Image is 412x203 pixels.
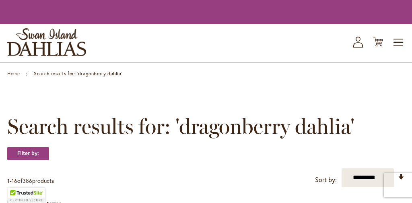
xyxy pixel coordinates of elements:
[7,174,54,187] p: - of products
[7,114,354,139] span: Search results for: 'dragonberry dahlia'
[23,177,32,184] span: 386
[7,28,86,56] a: store logo
[7,147,49,160] strong: Filter by:
[12,177,17,184] span: 16
[7,177,10,184] span: 1
[7,70,20,77] a: Home
[34,70,122,77] strong: Search results for: 'dragonberry dahlia'
[8,188,45,203] div: TrustedSite Certified
[315,172,337,187] label: Sort by:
